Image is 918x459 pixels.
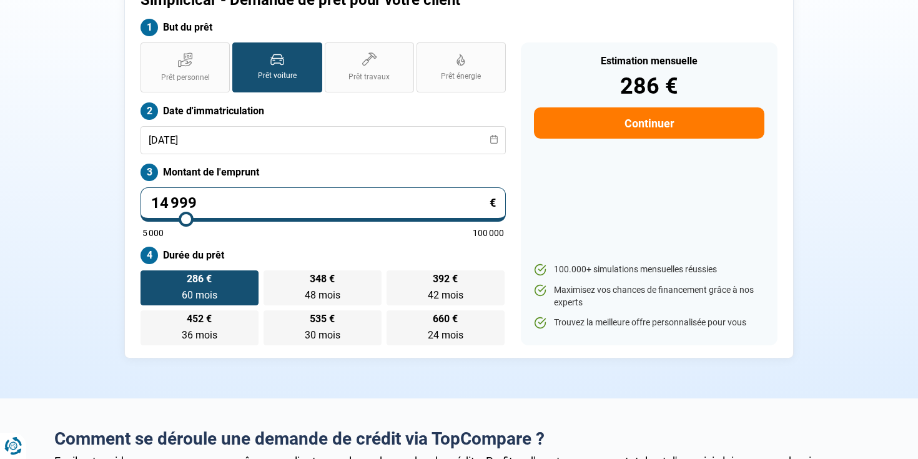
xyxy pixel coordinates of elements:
button: Continuer [534,107,764,139]
label: Date d'immatriculation [141,102,506,120]
span: Prêt voiture [258,71,297,81]
span: 348 € [310,274,335,284]
h2: Comment se déroule une demande de crédit via TopCompare ? [54,428,864,450]
li: Maximisez vos chances de financement grâce à nos experts [534,284,764,308]
li: Trouvez la meilleure offre personnalisée pour vous [534,317,764,329]
span: Prêt personnel [161,72,210,83]
span: Prêt énergie [441,71,481,82]
span: 452 € [187,314,212,324]
span: Prêt travaux [348,72,390,82]
label: Durée du prêt [141,247,506,264]
span: 48 mois [305,289,340,301]
span: 5 000 [142,229,164,237]
span: 660 € [433,314,458,324]
li: 100.000+ simulations mensuelles réussies [534,264,764,276]
span: 60 mois [182,289,217,301]
label: But du prêt [141,19,506,36]
span: 392 € [433,274,458,284]
div: Estimation mensuelle [534,56,764,66]
span: € [490,197,496,209]
label: Montant de l'emprunt [141,164,506,181]
span: 24 mois [428,329,463,341]
span: 36 mois [182,329,217,341]
span: 535 € [310,314,335,324]
input: jj/mm/aaaa [141,126,506,154]
span: 286 € [187,274,212,284]
span: 42 mois [428,289,463,301]
span: 30 mois [305,329,340,341]
span: 100 000 [473,229,504,237]
div: 286 € [534,75,764,97]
